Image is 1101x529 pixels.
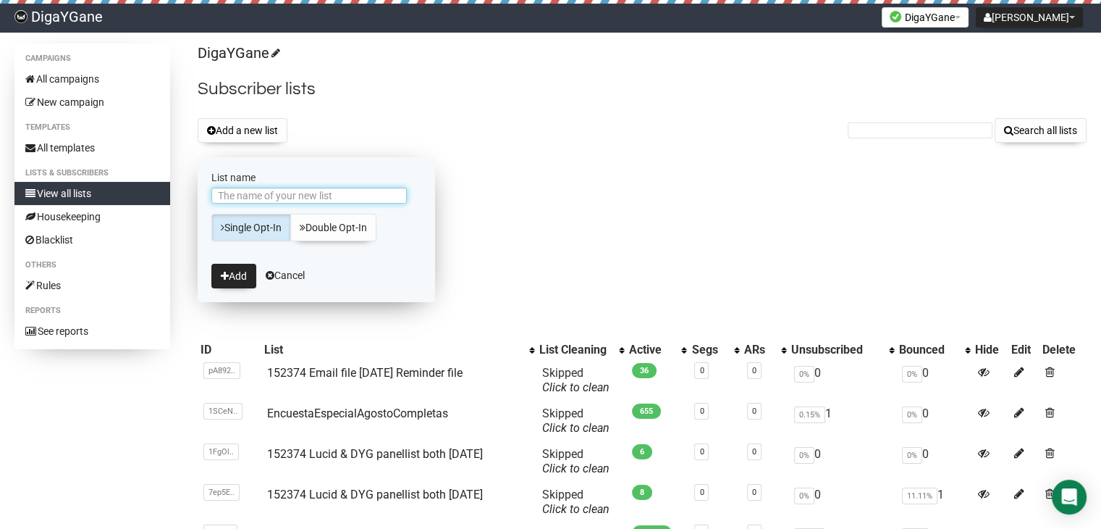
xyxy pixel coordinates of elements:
span: Skipped [542,488,609,516]
a: 0 [752,447,756,457]
button: Search all lists [995,118,1087,143]
td: 0 [896,401,973,441]
span: 0% [794,447,814,464]
label: List name [211,171,421,184]
a: Single Opt-In [211,214,291,241]
a: Click to clean [542,380,609,394]
th: Edit: No sort applied, sorting is disabled [1008,340,1039,360]
button: [PERSON_NAME] [976,7,1083,28]
a: 0 [752,407,756,416]
td: 0 [896,360,973,401]
a: 0 [752,488,756,497]
a: 0 [699,366,704,375]
div: Active [629,343,674,357]
a: 0 [699,407,704,416]
a: 0 [699,447,704,457]
h2: Subscriber lists [198,76,1087,102]
th: Segs: No sort applied, activate to apply an ascending sort [688,340,741,360]
span: 0% [902,366,922,383]
a: Click to clean [542,502,609,516]
a: DigaYGane [198,44,278,62]
li: Others [14,257,170,274]
a: Cancel [266,270,305,281]
div: Hide [975,343,1005,357]
td: 0 [788,360,896,401]
a: 152374 Email file [DATE] Reminder file [266,366,462,380]
div: ARs [744,343,773,357]
span: 7ep5E.. [203,484,240,501]
th: ID: No sort applied, sorting is disabled [198,340,261,360]
a: 0 [752,366,756,375]
span: 0% [902,407,922,423]
button: DigaYGane [882,7,969,28]
a: Double Opt-In [290,214,376,241]
th: Active: No sort applied, activate to apply an ascending sort [626,340,688,360]
div: List Cleaning [539,343,612,357]
div: Unsubscribed [791,343,882,357]
a: See reports [14,320,170,343]
a: EncuestaEspecialAgostoCompletas [266,407,447,420]
span: 8 [632,485,652,500]
li: Lists & subscribers [14,164,170,182]
span: 0% [902,447,922,464]
span: 11.11% [902,488,937,504]
th: Bounced: No sort applied, activate to apply an ascending sort [896,340,973,360]
a: New campaign [14,91,170,114]
button: Add [211,264,256,288]
div: Delete [1042,343,1084,357]
button: Add a new list [198,118,287,143]
span: 0.15% [794,407,825,423]
td: 0 [788,441,896,482]
span: 655 [632,404,661,419]
td: 1 [788,401,896,441]
span: 6 [632,444,652,459]
a: View all lists [14,182,170,205]
a: 152374 Lucid & DYG panellist both [DATE] [266,488,482,501]
img: favicons [890,11,901,22]
div: Edit [1011,343,1036,357]
a: 0 [699,488,704,497]
a: Rules [14,274,170,297]
span: 36 [632,363,657,378]
th: List Cleaning: No sort applied, activate to apply an ascending sort [536,340,626,360]
a: Housekeeping [14,205,170,228]
span: 0% [794,366,814,383]
li: Templates [14,119,170,136]
div: Bounced [899,343,958,357]
a: Click to clean [542,462,609,475]
div: ID [201,343,258,357]
span: 1FgOl.. [203,443,239,460]
th: Delete: No sort applied, sorting is disabled [1039,340,1087,360]
th: Hide: No sort applied, sorting is disabled [972,340,1008,360]
a: All campaigns [14,67,170,91]
li: Campaigns [14,50,170,67]
a: 152374 Lucid & DYG panellist both [DATE] [266,447,482,461]
th: Unsubscribed: No sort applied, activate to apply an ascending sort [788,340,896,360]
a: All templates [14,136,170,159]
th: List: No sort applied, activate to apply an ascending sort [261,340,536,360]
span: Skipped [542,447,609,475]
input: The name of your new list [211,188,407,204]
td: 0 [896,441,973,482]
th: ARs: No sort applied, activate to apply an ascending sort [741,340,788,360]
div: List [263,343,522,357]
span: Skipped [542,366,609,394]
a: Click to clean [542,421,609,435]
li: Reports [14,302,170,320]
span: Skipped [542,407,609,435]
a: Blacklist [14,228,170,251]
span: 1SCeN.. [203,403,242,420]
div: Segs [691,343,727,357]
img: f83b26b47af82e482c948364ee7c1d9c [14,10,28,23]
div: Open Intercom Messenger [1052,480,1087,515]
td: 1 [896,482,973,522]
span: pA892.. [203,362,240,379]
span: 0% [794,488,814,504]
td: 0 [788,482,896,522]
